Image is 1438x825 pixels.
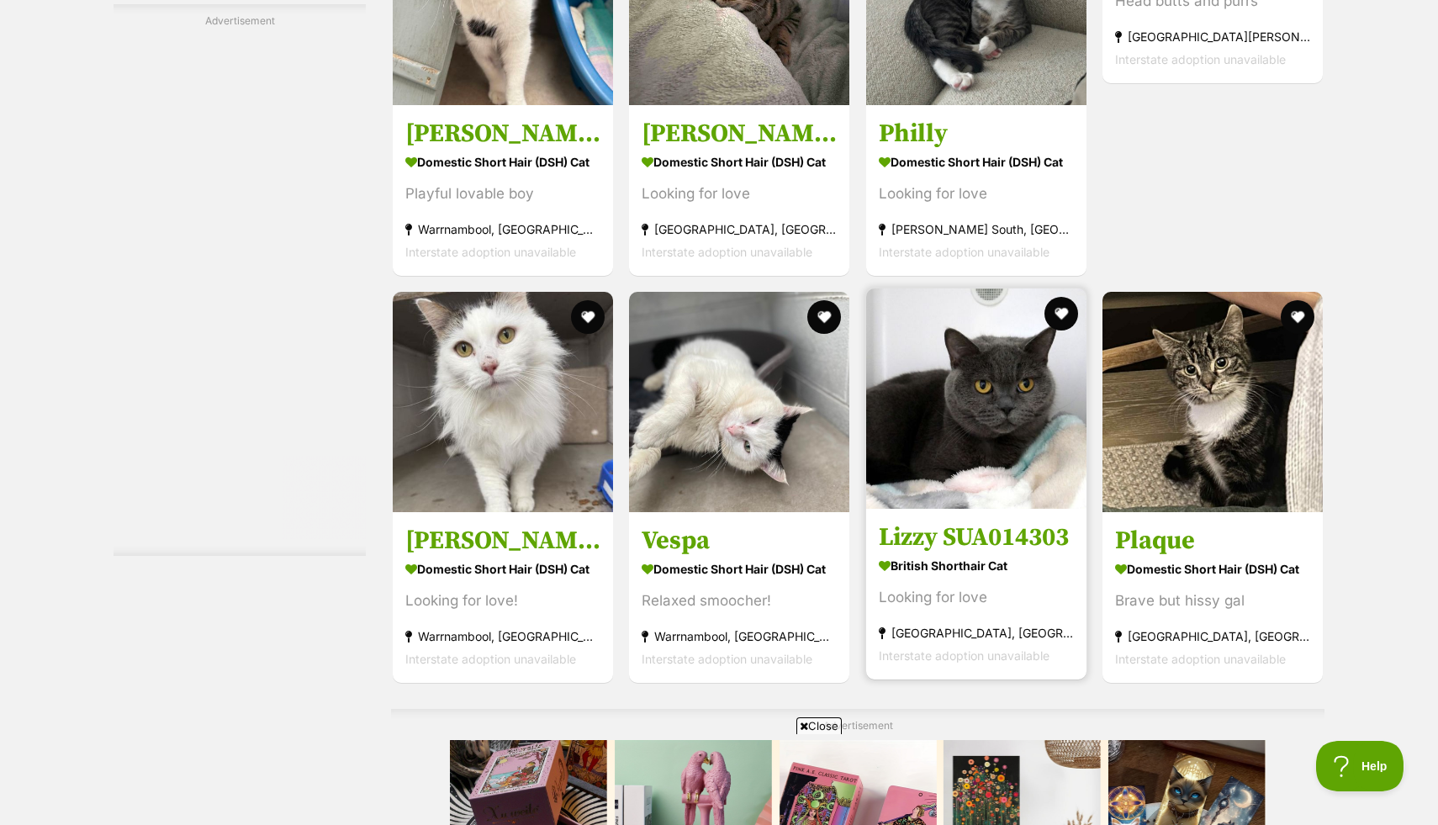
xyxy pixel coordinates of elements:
span: Interstate adoption unavailable [642,245,812,259]
span: Interstate adoption unavailable [642,651,812,665]
button: favourite [808,300,842,334]
div: Looking for love! [405,589,600,611]
a: Plaque Domestic Short Hair (DSH) Cat Brave but hissy gal [GEOGRAPHIC_DATA], [GEOGRAPHIC_DATA] Int... [1102,511,1323,682]
strong: [PERSON_NAME] South, [GEOGRAPHIC_DATA] [879,218,1074,241]
img: Vespa - Domestic Short Hair (DSH) Cat [629,292,849,512]
strong: Domestic Short Hair (DSH) Cat [1115,556,1310,580]
button: favourite [571,300,605,334]
a: [PERSON_NAME] Domestic Short Hair (DSH) Cat Playful lovable boy Warrnambool, [GEOGRAPHIC_DATA] In... [393,105,613,276]
a: Philly Domestic Short Hair (DSH) Cat Looking for love [PERSON_NAME] South, [GEOGRAPHIC_DATA] Inte... [866,105,1086,276]
div: Playful lovable boy [405,182,600,205]
div: Advertisement [114,4,366,557]
strong: Domestic Short Hair (DSH) Cat [879,150,1074,174]
iframe: Help Scout Beacon - Open [1316,741,1404,791]
span: Interstate adoption unavailable [879,648,1049,662]
h3: [PERSON_NAME] [405,524,600,556]
span: Interstate adoption unavailable [405,651,576,665]
button: favourite [1281,300,1314,334]
div: Looking for love [642,182,837,205]
span: Interstate adoption unavailable [1115,651,1286,665]
span: Close [796,717,842,734]
strong: Domestic Short Hair (DSH) Cat [405,150,600,174]
div: Brave but hissy gal [1115,589,1310,611]
iframe: Advertisement [114,35,366,540]
h3: [PERSON_NAME] [405,118,600,150]
strong: Domestic Short Hair (DSH) Cat [642,556,837,580]
strong: Domestic Short Hair (DSH) Cat [405,556,600,580]
a: [PERSON_NAME] Domestic Short Hair (DSH) Cat Looking for love [GEOGRAPHIC_DATA], [GEOGRAPHIC_DATA]... [629,105,849,276]
iframe: Advertisement [413,741,1025,817]
span: Interstate adoption unavailable [879,245,1049,259]
strong: [GEOGRAPHIC_DATA], [GEOGRAPHIC_DATA] [1115,624,1310,647]
span: Interstate adoption unavailable [405,245,576,259]
div: Looking for love [879,585,1074,608]
strong: British Shorthair Cat [879,553,1074,577]
div: Looking for love [879,182,1074,205]
strong: [GEOGRAPHIC_DATA], [GEOGRAPHIC_DATA] [642,218,837,241]
button: favourite [1044,297,1078,331]
h3: Vespa [642,524,837,556]
img: Henry - Domestic Short Hair (DSH) Cat [393,292,613,512]
a: Vespa Domestic Short Hair (DSH) Cat Relaxed smoocher! Warrnambool, [GEOGRAPHIC_DATA] Interstate a... [629,511,849,682]
strong: Warrnambool, [GEOGRAPHIC_DATA] [642,624,837,647]
span: Interstate adoption unavailable [1115,52,1286,66]
h3: Plaque [1115,524,1310,556]
strong: [GEOGRAPHIC_DATA][PERSON_NAME][GEOGRAPHIC_DATA] [1115,25,1310,48]
a: [PERSON_NAME] Domestic Short Hair (DSH) Cat Looking for love! Warrnambool, [GEOGRAPHIC_DATA] Inte... [393,511,613,682]
strong: Warrnambool, [GEOGRAPHIC_DATA] [405,624,600,647]
img: Lizzy SUA014303 - British Shorthair Cat [866,288,1086,509]
h3: [PERSON_NAME] [642,118,837,150]
img: Plaque - Domestic Short Hair (DSH) Cat [1102,292,1323,512]
div: Relaxed smoocher! [642,589,837,611]
a: Lizzy SUA014303 British Shorthair Cat Looking for love [GEOGRAPHIC_DATA], [GEOGRAPHIC_DATA] Inter... [866,508,1086,679]
strong: [GEOGRAPHIC_DATA], [GEOGRAPHIC_DATA] [879,621,1074,643]
h3: Lizzy SUA014303 [879,521,1074,553]
strong: Domestic Short Hair (DSH) Cat [642,150,837,174]
h3: Philly [879,118,1074,150]
strong: Warrnambool, [GEOGRAPHIC_DATA] [405,218,600,241]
